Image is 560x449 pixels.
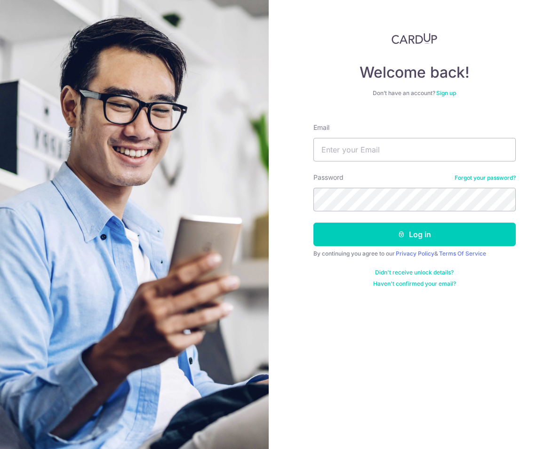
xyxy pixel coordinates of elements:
h4: Welcome back! [313,63,516,82]
a: Privacy Policy [396,250,434,257]
input: Enter your Email [313,138,516,161]
a: Terms Of Service [439,250,486,257]
label: Email [313,123,329,132]
a: Sign up [436,89,456,96]
img: CardUp Logo [392,33,438,44]
label: Password [313,173,344,182]
a: Forgot your password? [455,174,516,182]
div: By continuing you agree to our & [313,250,516,257]
div: Don’t have an account? [313,89,516,97]
a: Didn't receive unlock details? [375,269,454,276]
a: Haven't confirmed your email? [373,280,456,288]
button: Log in [313,223,516,246]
